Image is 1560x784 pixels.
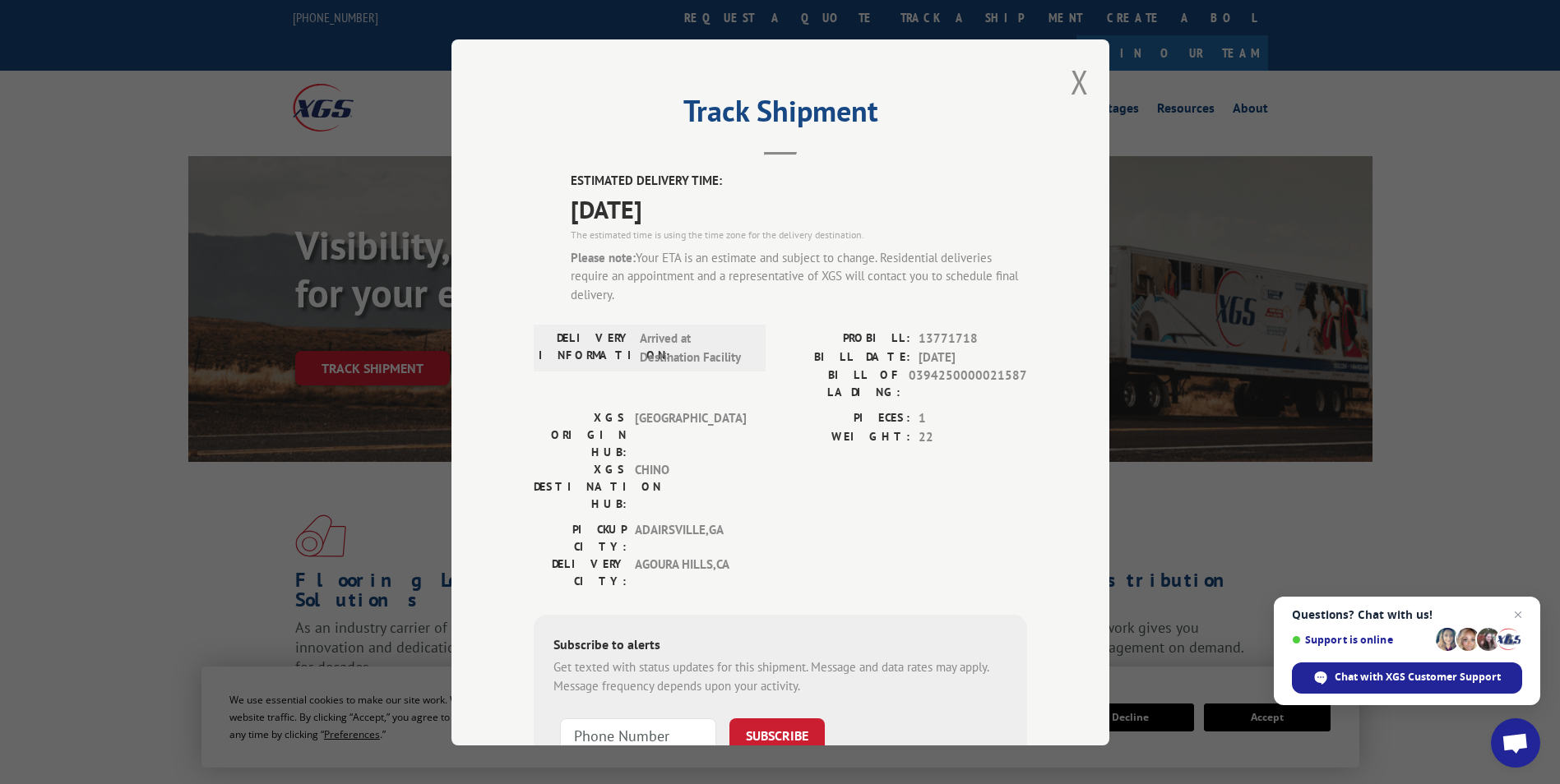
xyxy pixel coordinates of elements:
[909,367,1027,401] span: 0394250000021587
[571,248,1027,304] div: Your ETA is an estimate and subject to change. Residential deliveries require an appointment and ...
[919,427,1027,446] span: 22
[1292,662,1522,694] div: Chat with XGS Customer Support
[534,461,627,513] label: XGS DESTINATION HUB:
[640,330,751,367] span: Arrived at Destination Facility
[919,348,1027,367] span: [DATE]
[571,190,1027,227] span: [DATE]
[571,172,1027,191] label: ESTIMATED DELIVERY TIME:
[780,330,910,348] label: PROBILL:
[539,330,632,367] label: DELIVERY INFORMATION:
[534,409,627,461] label: XGS ORIGIN HUB:
[534,556,627,590] label: DELIVERY CITY:
[1292,634,1430,646] span: Support is online
[553,634,1007,658] div: Subscribe to alerts
[919,330,1027,348] span: 13771718
[780,348,910,367] label: BILL DATE:
[635,556,746,590] span: AGOURA HILLS , CA
[780,367,900,401] label: BILL OF LADING:
[729,718,825,753] button: SUBSCRIBE
[534,521,627,556] label: PICKUP CITY:
[919,409,1027,428] span: 1
[635,461,746,513] span: CHINO
[571,249,636,265] strong: Please note:
[635,409,746,461] span: [GEOGRAPHIC_DATA]
[560,718,716,753] input: Phone Number
[1292,608,1522,621] span: Questions? Chat with us!
[571,227,1027,242] div: The estimated time is using the time zone for the delivery destination.
[1071,60,1089,104] button: Close modal
[1508,605,1528,625] span: Close chat
[780,427,910,446] label: WEIGHT:
[534,99,1027,131] h2: Track Shipment
[553,658,1007,695] div: Get texted with status updates for this shipment. Message and data rates may apply. Message frequ...
[1491,718,1540,768] div: Open chat
[780,409,910,428] label: PIECES:
[1335,670,1501,685] span: Chat with XGS Customer Support
[635,521,746,556] span: ADAIRSVILLE , GA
